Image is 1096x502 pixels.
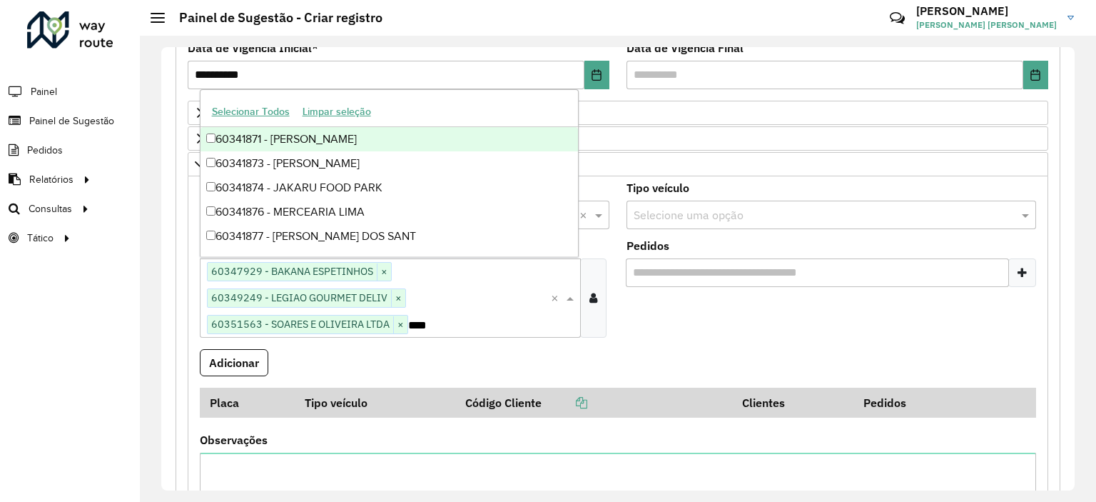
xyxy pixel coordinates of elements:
span: Painel de Sugestão [29,114,114,129]
span: × [391,290,405,307]
div: 60341877 - [PERSON_NAME] DOS SANT [201,224,579,249]
span: Pedidos [27,143,63,158]
th: Clientes [732,388,854,418]
label: Tipo veículo [626,179,689,196]
a: Priorizar Cliente - Não podem ficar no buffer [188,101,1048,125]
span: × [393,316,407,333]
th: Tipo veículo [295,388,455,418]
span: × [377,263,391,281]
button: Selecionar Todos [205,101,296,123]
span: 60349249 - LEGIAO GOURMET DELIV [208,289,391,306]
div: 60341874 - JAKARU FOOD PARK [201,176,579,200]
a: Copiar [542,396,587,410]
span: [PERSON_NAME] [PERSON_NAME] [916,19,1057,31]
span: Consultas [29,201,72,216]
button: Limpar seleção [296,101,377,123]
th: Pedidos [853,388,975,418]
div: 60341871 - [PERSON_NAME] [201,127,579,151]
h2: Painel de Sugestão - Criar registro [165,10,382,26]
a: Contato Rápido [882,3,913,34]
label: Observações [200,431,268,448]
label: Data de Vigência Final [626,39,744,56]
button: Choose Date [584,61,609,89]
h3: [PERSON_NAME] [916,4,1057,18]
button: Choose Date [1023,61,1048,89]
div: 60341876 - MERCEARIA LIMA [201,200,579,224]
button: Adicionar [200,349,268,376]
span: Painel [31,84,57,99]
ng-dropdown-panel: Options list [200,89,579,257]
label: Pedidos [626,237,669,254]
div: 60341873 - [PERSON_NAME] [201,151,579,176]
span: Tático [27,231,54,246]
span: 60347929 - BAKANA ESPETINHOS [208,263,377,280]
a: Cliente para Recarga [188,152,1048,176]
th: Placa [200,388,295,418]
span: Clear all [551,289,563,306]
label: Data de Vigência Inicial [188,39,318,56]
span: 60351563 - SOARES E OLIVEIRA LTDA [208,316,393,333]
span: Clear all [579,206,592,224]
span: Relatórios [29,172,73,187]
th: Código Cliente [456,388,732,418]
a: Preservar Cliente - Devem ficar no buffer, não roteirizar [188,126,1048,151]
